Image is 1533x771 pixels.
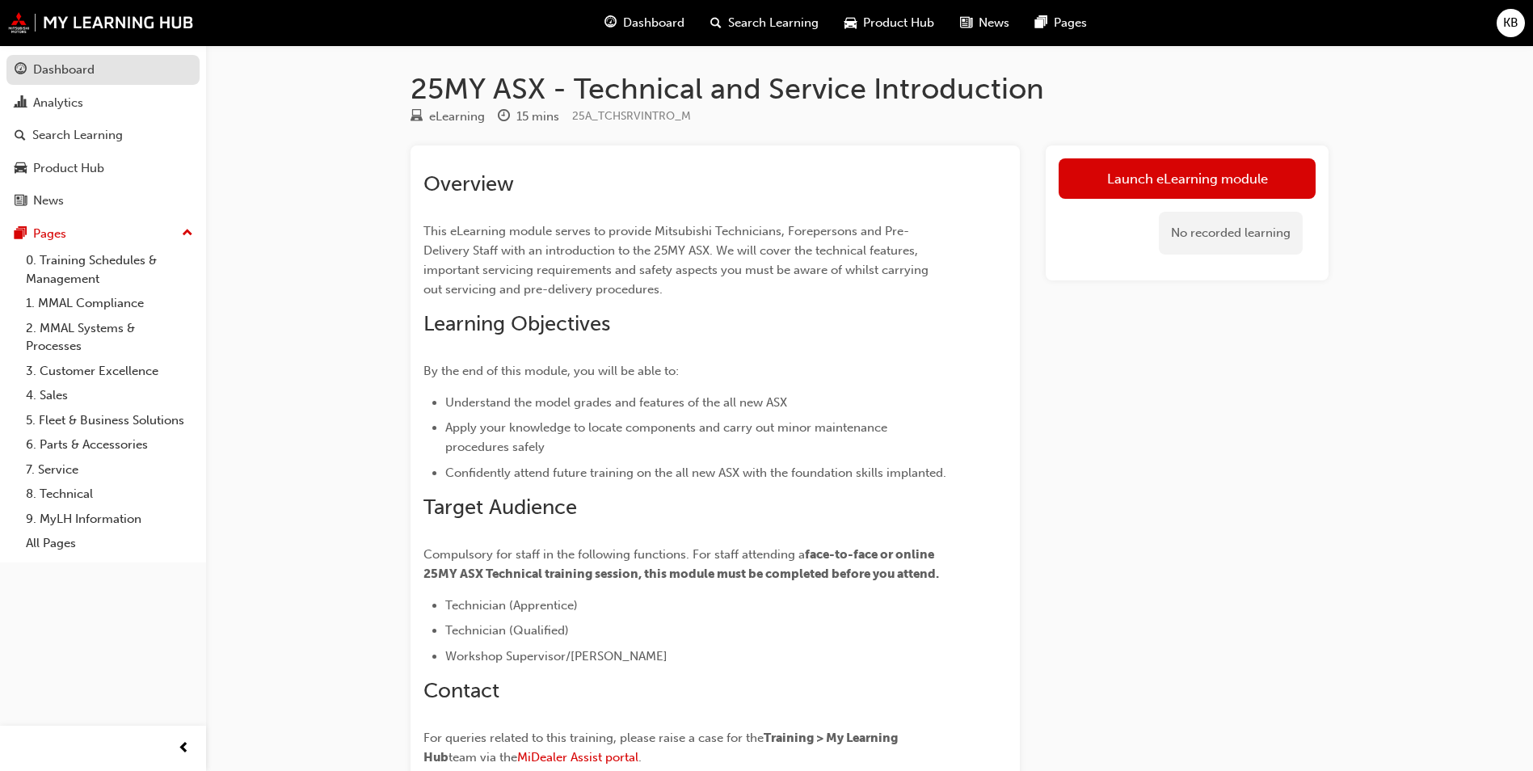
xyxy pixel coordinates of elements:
[1497,9,1525,37] button: KB
[498,107,559,127] div: Duration
[1159,212,1303,255] div: No recorded learning
[423,495,577,520] span: Target Audience
[15,194,27,209] span: news-icon
[178,739,190,759] span: prev-icon
[19,408,200,433] a: 5. Fleet & Business Solutions
[445,466,946,480] span: Confidently attend future training on the all new ASX with the foundation skills implanted.
[445,395,787,410] span: Understand the model grades and features of the all new ASX
[592,6,697,40] a: guage-iconDashboard
[445,420,891,454] span: Apply your knowledge to locate components and carry out minor maintenance procedures safely
[411,110,423,124] span: learningResourceType_ELEARNING-icon
[19,316,200,359] a: 2. MMAL Systems & Processes
[411,71,1329,107] h1: 25MY ASX - Technical and Service Introduction
[604,13,617,33] span: guage-icon
[423,224,932,297] span: This eLearning module serves to provide Mitsubishi Technicians, Forepersons and Pre-Delivery Staf...
[182,223,193,244] span: up-icon
[19,482,200,507] a: 8. Technical
[6,88,200,118] a: Analytics
[516,107,559,126] div: 15 mins
[863,14,934,32] span: Product Hub
[33,61,95,79] div: Dashboard
[15,128,26,143] span: search-icon
[423,311,610,336] span: Learning Objectives
[19,457,200,482] a: 7. Service
[423,731,764,745] span: For queries related to this training, please raise a case for the
[33,225,66,243] div: Pages
[517,750,638,765] a: MiDealer Assist portal
[1059,158,1316,199] a: Launch eLearning module
[844,13,857,33] span: car-icon
[6,219,200,249] button: Pages
[697,6,832,40] a: search-iconSearch Learning
[423,171,514,196] span: Overview
[8,12,194,33] img: mmal
[979,14,1009,32] span: News
[960,13,972,33] span: news-icon
[6,52,200,219] button: DashboardAnalyticsSearch LearningProduct HubNews
[572,109,691,123] span: Learning resource code
[1054,14,1087,32] span: Pages
[15,162,27,176] span: car-icon
[6,186,200,216] a: News
[449,750,517,765] span: team via the
[445,649,668,664] span: Workshop Supervisor/[PERSON_NAME]
[15,227,27,242] span: pages-icon
[15,63,27,78] span: guage-icon
[19,359,200,384] a: 3. Customer Excellence
[19,531,200,556] a: All Pages
[1022,6,1100,40] a: pages-iconPages
[1503,14,1518,32] span: KB
[832,6,947,40] a: car-iconProduct Hub
[19,432,200,457] a: 6. Parts & Accessories
[19,507,200,532] a: 9. MyLH Information
[33,159,104,178] div: Product Hub
[423,547,805,562] span: Compulsory for staff in the following functions. For staff attending a
[33,94,83,112] div: Analytics
[423,678,499,703] span: Contact
[423,547,939,581] span: face-to-face or online 25MY ASX Technical training session, this module must be completed before ...
[1035,13,1047,33] span: pages-icon
[423,364,679,378] span: By the end of this module, you will be able to:
[19,291,200,316] a: 1. MMAL Compliance
[6,55,200,85] a: Dashboard
[6,154,200,183] a: Product Hub
[498,110,510,124] span: clock-icon
[710,13,722,33] span: search-icon
[445,598,578,613] span: Technician (Apprentice)
[423,731,900,765] span: Training > My Learning Hub
[445,623,569,638] span: Technician (Qualified)
[638,750,642,765] span: .
[19,248,200,291] a: 0. Training Schedules & Management
[728,14,819,32] span: Search Learning
[19,383,200,408] a: 4. Sales
[947,6,1022,40] a: news-iconNews
[32,126,123,145] div: Search Learning
[15,96,27,111] span: chart-icon
[623,14,684,32] span: Dashboard
[6,120,200,150] a: Search Learning
[429,107,485,126] div: eLearning
[411,107,485,127] div: Type
[33,192,64,210] div: News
